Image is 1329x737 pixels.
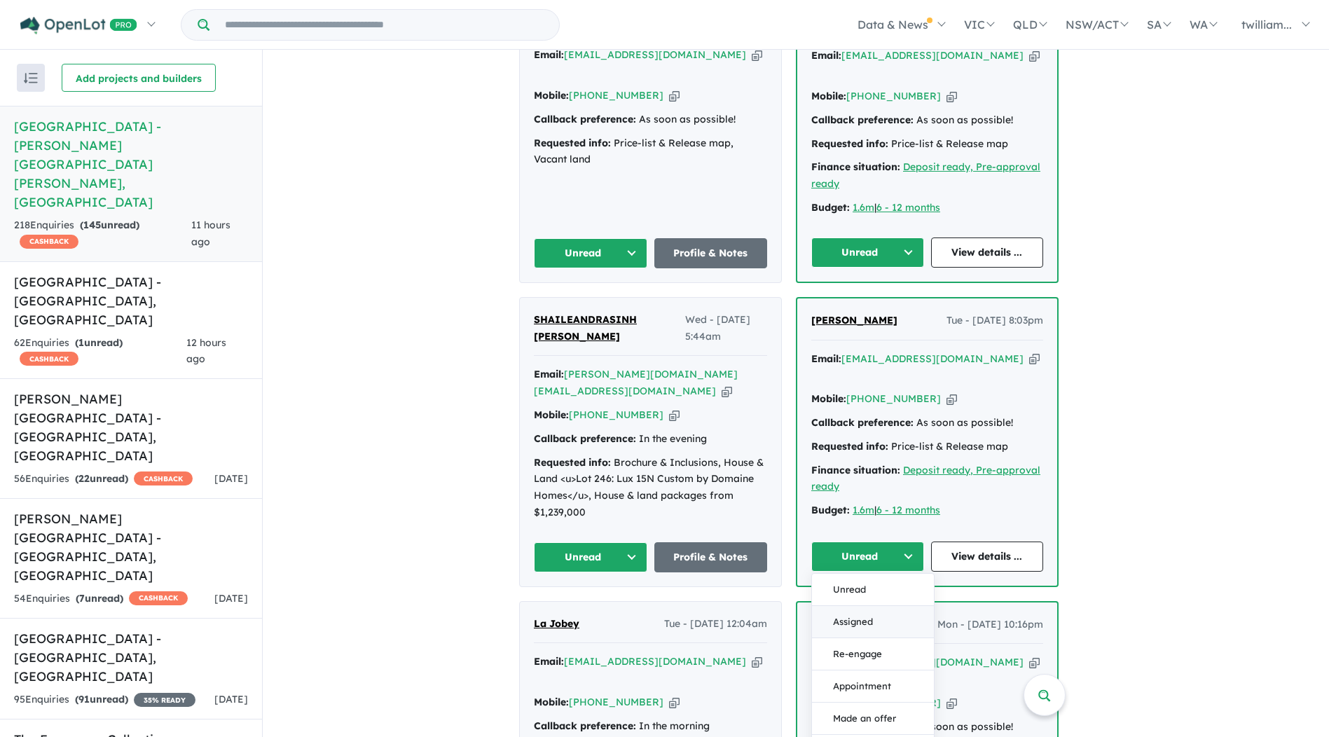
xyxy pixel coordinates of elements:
[534,719,636,732] strong: Callback preference:
[811,392,846,405] strong: Mobile:
[534,111,767,128] div: As soon as possible!
[654,542,768,572] a: Profile & Notes
[14,471,193,488] div: 56 Enquir ies
[811,314,897,326] span: [PERSON_NAME]
[1029,48,1040,63] button: Copy
[812,670,934,703] button: Appointment
[212,10,556,40] input: Try estate name, suburb, builder or developer
[191,219,230,248] span: 11 hours ago
[876,504,940,516] a: 6 - 12 months
[946,312,1043,329] span: Tue - [DATE] 8:03pm
[811,416,914,429] strong: Callback preference:
[811,464,1040,493] a: Deposit ready, Pre-approval ready
[14,629,248,686] h5: [GEOGRAPHIC_DATA] - [GEOGRAPHIC_DATA] , [GEOGRAPHIC_DATA]
[811,112,1043,129] div: As soon as possible!
[14,691,195,708] div: 95 Enquir ies
[134,693,195,707] span: 35 % READY
[14,217,191,251] div: 218 Enquir ies
[853,201,874,214] a: 1.6m
[534,238,647,268] button: Unread
[534,312,685,345] a: SHAILEANDRASINH [PERSON_NAME]
[811,113,914,126] strong: Callback preference:
[534,456,611,469] strong: Requested info:
[685,312,767,345] span: Wed - [DATE] 5:44am
[811,464,900,476] strong: Finance situation:
[846,90,941,102] a: [PHONE_NUMBER]
[811,200,1043,216] div: |
[811,440,888,453] strong: Requested info:
[534,368,738,397] a: [PERSON_NAME][DOMAIN_NAME][EMAIL_ADDRESS][DOMAIN_NAME]
[76,592,123,605] strong: ( unread)
[811,237,924,268] button: Unread
[75,693,128,705] strong: ( unread)
[534,455,767,521] div: Brochure & Inclusions, House & Land <u>Lot 246: Lux 15N Custom by Domaine Homes</u>, House & land...
[811,542,924,572] button: Unread
[811,201,850,214] strong: Budget:
[931,237,1044,268] a: View details ...
[937,617,1043,633] span: Mon - [DATE] 10:16pm
[14,117,248,212] h5: [GEOGRAPHIC_DATA] - [PERSON_NAME][GEOGRAPHIC_DATA][PERSON_NAME] , [GEOGRAPHIC_DATA]
[134,471,193,485] span: CASHBACK
[752,48,762,62] button: Copy
[1241,18,1292,32] span: twilliam...
[811,136,1043,153] div: Price-list & Release map
[20,17,137,34] img: Openlot PRO Logo White
[564,48,746,61] a: [EMAIL_ADDRESS][DOMAIN_NAME]
[534,432,636,445] strong: Callback preference:
[534,408,569,421] strong: Mobile:
[534,655,564,668] strong: Email:
[946,392,957,406] button: Copy
[78,693,90,705] span: 91
[75,472,128,485] strong: ( unread)
[654,238,768,268] a: Profile & Notes
[811,502,1043,519] div: |
[534,313,637,343] span: SHAILEANDRASINH [PERSON_NAME]
[841,352,1024,365] a: [EMAIL_ADDRESS][DOMAIN_NAME]
[946,89,957,104] button: Copy
[14,273,248,329] h5: [GEOGRAPHIC_DATA] - [GEOGRAPHIC_DATA] , [GEOGRAPHIC_DATA]
[752,654,762,669] button: Copy
[853,504,874,516] a: 1.6m
[78,472,90,485] span: 22
[946,696,957,710] button: Copy
[564,655,746,668] a: [EMAIL_ADDRESS][DOMAIN_NAME]
[534,368,564,380] strong: Email:
[80,219,139,231] strong: ( unread)
[812,703,934,735] button: Made an offer
[75,336,123,349] strong: ( unread)
[876,201,940,214] u: 6 - 12 months
[83,219,101,231] span: 145
[534,542,647,572] button: Unread
[20,352,78,366] span: CASHBACK
[931,542,1044,572] a: View details ...
[811,415,1043,432] div: As soon as possible!
[811,160,1040,190] a: Deposit ready, Pre-approval ready
[846,392,941,405] a: [PHONE_NUMBER]
[214,693,248,705] span: [DATE]
[811,160,900,173] strong: Finance situation:
[534,135,767,169] div: Price-list & Release map, Vacant land
[812,606,934,638] button: Assigned
[669,88,680,103] button: Copy
[186,336,226,366] span: 12 hours ago
[569,696,663,708] a: [PHONE_NUMBER]
[214,472,248,485] span: [DATE]
[14,335,186,368] div: 62 Enquir ies
[811,137,888,150] strong: Requested info:
[811,312,897,329] a: [PERSON_NAME]
[534,431,767,448] div: In the evening
[811,49,841,62] strong: Email:
[24,73,38,83] img: sort.svg
[534,718,767,735] div: In the morning
[20,235,78,249] span: CASHBACK
[534,48,564,61] strong: Email:
[669,408,680,422] button: Copy
[811,504,850,516] strong: Budget:
[722,384,732,399] button: Copy
[534,617,579,630] span: La Jobey
[78,336,84,349] span: 1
